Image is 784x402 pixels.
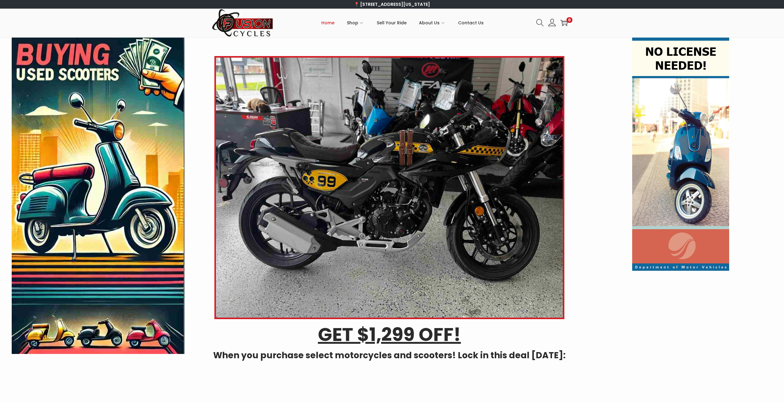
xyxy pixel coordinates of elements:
[274,9,532,37] nav: Primary navigation
[419,9,446,37] a: About Us
[560,19,568,26] a: 0
[354,1,430,7] a: 📍 [STREET_ADDRESS][US_STATE]
[458,9,484,37] a: Contact Us
[321,9,335,37] a: Home
[212,9,274,37] img: Woostify retina logo
[377,9,407,37] a: Sell Your Ride
[321,15,335,30] span: Home
[199,350,579,361] h4: When you purchase select motorcycles and scooters! Lock in this deal [DATE]:
[347,15,358,30] span: Shop
[377,15,407,30] span: Sell Your Ride
[419,15,440,30] span: About Us
[458,15,484,30] span: Contact Us
[318,322,461,347] u: GET $1,299 OFF!
[347,9,364,37] a: Shop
